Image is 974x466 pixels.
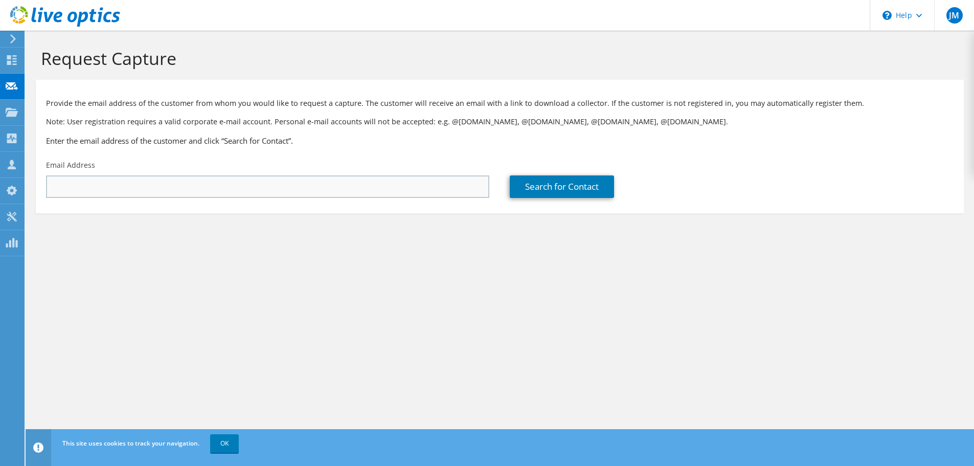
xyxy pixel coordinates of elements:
[946,7,963,24] span: JM
[510,175,614,198] a: Search for Contact
[46,135,954,146] h3: Enter the email address of the customer and click “Search for Contact”.
[210,434,239,453] a: OK
[46,116,954,127] p: Note: User registration requires a valid corporate e-mail account. Personal e-mail accounts will ...
[41,48,954,69] h1: Request Capture
[62,439,199,448] span: This site uses cookies to track your navigation.
[882,11,892,20] svg: \n
[46,98,954,109] p: Provide the email address of the customer from whom you would like to request a capture. The cust...
[46,160,95,170] label: Email Address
